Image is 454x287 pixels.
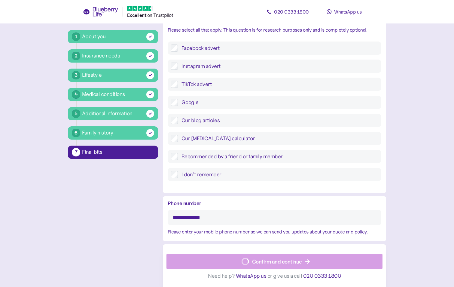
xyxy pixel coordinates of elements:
div: 2 [72,52,80,60]
span: 020 0333 1800 [274,9,309,15]
label: Our [MEDICAL_DATA] calculator [178,135,378,142]
label: Instagram advert [178,63,378,70]
div: 7 [72,148,80,156]
button: 2Insurance needs [68,49,158,63]
label: TikTok advert [178,81,378,88]
span: Excellent ️ [127,12,147,18]
div: Final bits [82,150,154,155]
div: Need help? or give us a call [166,269,382,283]
button: 7Final bits [68,146,158,159]
label: Facebook advert [178,45,378,52]
div: Family history [82,129,113,137]
div: Lifestyle [82,71,102,79]
button: 1About you [68,30,158,43]
span: on Trustpilot [147,12,173,18]
div: 4 [72,90,80,99]
button: 5Additional information [68,107,158,120]
div: 1 [72,32,80,41]
label: Phone number [168,199,201,207]
label: Our blog articles [178,117,378,124]
a: 020 0333 1800 [261,6,315,18]
button: 3Lifestyle [68,69,158,82]
div: 6 [72,129,80,137]
div: About you [82,32,106,41]
div: Insurance needs [82,52,120,60]
div: Medical conditions [82,90,125,98]
label: Google [178,99,378,106]
a: WhatsApp us [317,6,371,18]
button: 4Medical conditions [68,88,158,101]
button: 6Family history [68,126,158,140]
div: 3 [72,71,80,79]
label: Recommended by a friend or family member [178,153,378,160]
span: WhatsApp us [334,9,362,15]
div: 5 [72,110,80,118]
span: 020 0333 1800 [303,273,341,279]
div: Please enter your mobile phone number so we can send you updates about your quote and policy. [168,228,381,236]
label: I don't remember [178,171,378,178]
div: Please select all that apply. This question is for research purposes only and is completely optio... [168,26,381,34]
span: WhatsApp us [236,273,267,279]
div: Additional information [82,110,133,118]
